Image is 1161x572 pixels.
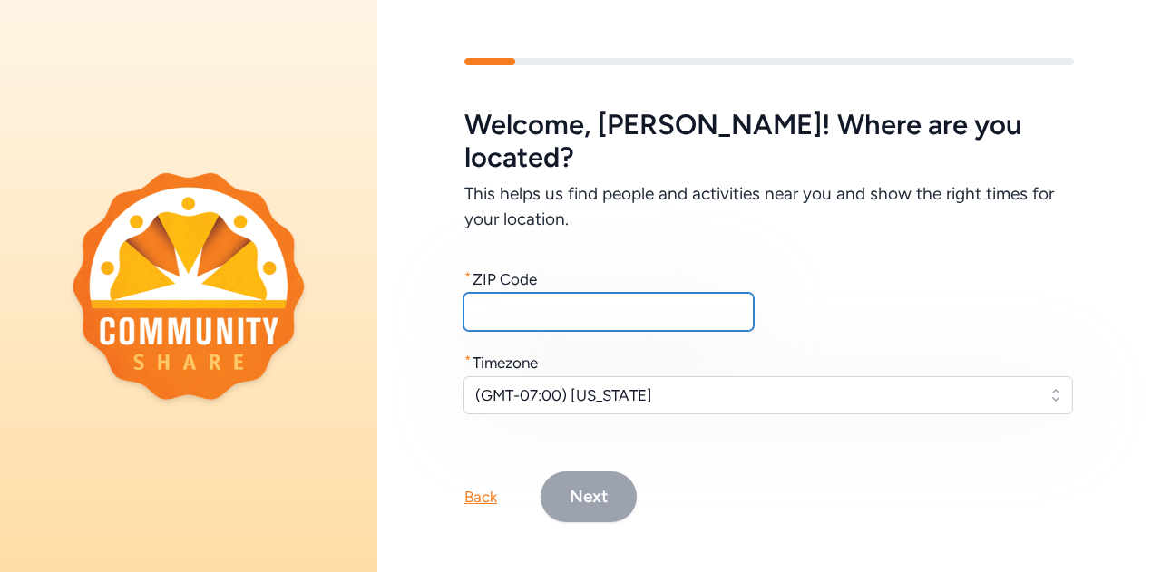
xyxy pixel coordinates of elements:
[73,172,305,399] img: logo
[464,181,1074,232] h6: This helps us find people and activities near you and show the right times for your location.
[475,384,1036,406] span: (GMT-07:00) [US_STATE]
[541,471,637,522] button: Next
[464,486,497,508] div: Back
[463,376,1073,414] button: (GMT-07:00) [US_STATE]
[464,109,1074,174] h5: Welcome , [PERSON_NAME] ! Where are you located?
[473,352,538,373] div: Timezone
[473,268,537,290] div: ZIP Code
